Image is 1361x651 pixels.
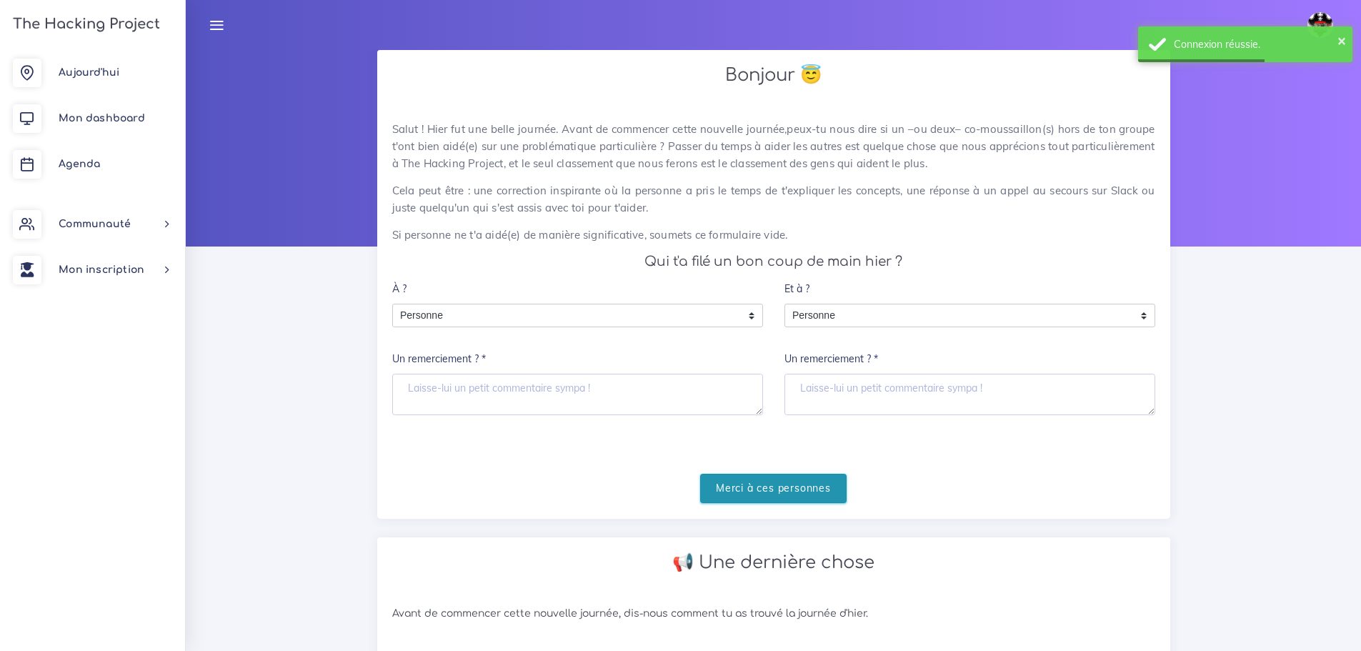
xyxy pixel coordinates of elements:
[59,264,144,275] span: Mon inscription
[59,159,100,169] span: Agenda
[392,65,1155,86] h2: Bonjour 😇
[392,552,1155,573] h2: 📢 Une dernière chose
[59,219,131,229] span: Communauté
[784,345,878,374] label: Un remerciement ? *
[9,16,160,32] h3: The Hacking Project
[59,113,145,124] span: Mon dashboard
[784,274,809,304] label: Et à ?
[59,67,119,78] span: Aujourd'hui
[392,254,1155,269] h4: Qui t'a filé un bon coup de main hier ?
[392,182,1155,217] p: Cela peut être : une correction inspirante où la personne a pris le temps de t'expliquer les conc...
[785,304,1133,327] span: Personne
[392,121,1155,172] p: Salut ! Hier fut une belle journée. Avant de commencer cette nouvelle journée,peux-tu nous dire s...
[392,227,1155,244] p: Si personne ne t'a aidé(e) de manière significative, soumets ce formulaire vide.
[1307,12,1333,38] img: avatar
[700,474,847,503] input: Merci à ces personnes
[1337,33,1346,47] button: ×
[392,345,486,374] label: Un remerciement ? *
[392,608,1155,620] h6: Avant de commencer cette nouvelle journée, dis-nous comment tu as trouvé la journée d'hier.
[392,274,407,304] label: À ?
[1174,37,1342,51] div: Connexion réussie.
[393,304,741,327] span: Personne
